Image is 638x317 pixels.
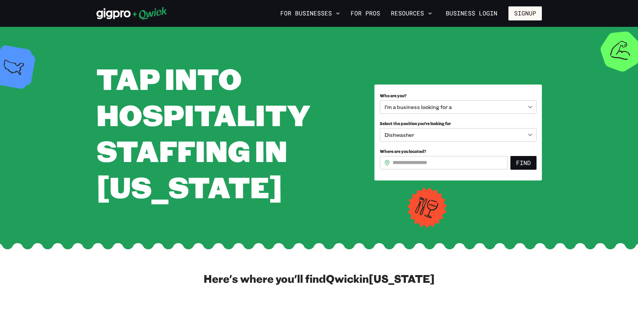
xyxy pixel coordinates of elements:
button: Signup [508,6,542,20]
span: Select the position you’re looking for [380,121,451,126]
div: I’m a business looking for a [380,100,537,114]
span: Tap into Hospitality Staffing in [US_STATE] [96,59,310,206]
div: Dishwasher [380,128,537,142]
span: Where are you located? [380,149,426,154]
button: For Businesses [278,8,343,19]
a: For Pros [348,8,383,19]
h2: Here's where you'll find Qwick in [US_STATE] [204,272,435,285]
span: Who are you? [380,93,407,98]
button: Find [510,156,537,170]
button: Resources [388,8,435,19]
a: Business Login [440,6,503,20]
